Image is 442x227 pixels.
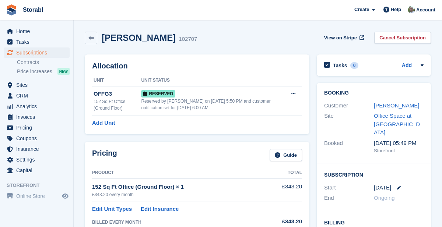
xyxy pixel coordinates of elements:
[374,113,420,135] a: Office Space at [GEOGRAPHIC_DATA]
[321,32,366,44] a: View on Stripe
[92,219,264,226] div: BILLED EVERY MONTH
[16,47,60,58] span: Subscriptions
[92,205,132,213] a: Edit Unit Types
[16,191,60,201] span: Online Store
[416,6,435,14] span: Account
[324,90,424,96] h2: Booking
[4,133,70,143] a: menu
[402,61,412,70] a: Add
[61,192,70,201] a: Preview store
[324,102,374,110] div: Customer
[20,4,46,16] a: Storabl
[4,123,70,133] a: menu
[17,67,70,75] a: Price increases NEW
[179,35,197,43] div: 102707
[102,33,176,43] h2: [PERSON_NAME]
[16,80,60,90] span: Sites
[4,144,70,154] a: menu
[92,149,117,161] h2: Pricing
[324,34,357,42] span: View on Stripe
[16,26,60,36] span: Home
[374,147,424,155] div: Storefront
[16,144,60,154] span: Insurance
[374,139,424,148] div: [DATE] 05:49 PM
[324,194,374,202] div: End
[16,165,60,175] span: Capital
[264,178,302,202] td: £343.20
[374,195,395,201] span: Ongoing
[4,165,70,175] a: menu
[324,219,424,226] h2: Billing
[374,102,419,109] a: [PERSON_NAME]
[6,4,17,15] img: stora-icon-8386f47178a22dfd0bd8f6a31ec36ba5ce8667c1dd55bd0f319d3a0aa187defe.svg
[324,112,374,137] div: Site
[16,133,60,143] span: Coupons
[17,68,52,75] span: Price increases
[92,62,302,70] h2: Allocation
[94,98,141,111] div: 152 Sq Ft Office (Ground Floor)
[141,90,175,97] span: Reserved
[4,47,70,58] a: menu
[324,184,374,192] div: Start
[92,75,141,86] th: Unit
[391,6,401,13] span: Help
[16,155,60,165] span: Settings
[17,59,70,66] a: Contracts
[7,182,73,189] span: Storefront
[324,139,374,155] div: Booked
[264,217,302,226] div: £343.20
[16,123,60,133] span: Pricing
[270,149,302,161] a: Guide
[4,101,70,111] a: menu
[4,80,70,90] a: menu
[354,6,369,13] span: Create
[4,112,70,122] a: menu
[16,37,60,47] span: Tasks
[92,167,264,179] th: Product
[57,68,70,75] div: NEW
[374,32,431,44] a: Cancel Subscription
[324,171,424,178] h2: Subscription
[16,101,60,111] span: Analytics
[4,26,70,36] a: menu
[141,205,179,213] a: Edit Insurance
[94,90,141,98] div: OFFG3
[16,91,60,101] span: CRM
[92,191,264,198] div: £343.20 every month
[350,62,359,69] div: 0
[408,6,415,13] img: Peter Moxon
[92,119,115,127] a: Add Unit
[4,155,70,165] a: menu
[333,62,347,69] h2: Tasks
[4,37,70,47] a: menu
[4,91,70,101] a: menu
[374,184,391,192] time: 2025-08-21 00:00:00 UTC
[4,191,70,201] a: menu
[141,98,287,111] div: Reserved by [PERSON_NAME] on [DATE] 5:50 PM and customer notification set for [DATE] 6:00 AM.
[141,75,287,86] th: Unit Status
[92,183,264,191] div: 152 Sq Ft Office (Ground Floor) × 1
[16,112,60,122] span: Invoices
[264,167,302,179] th: Total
